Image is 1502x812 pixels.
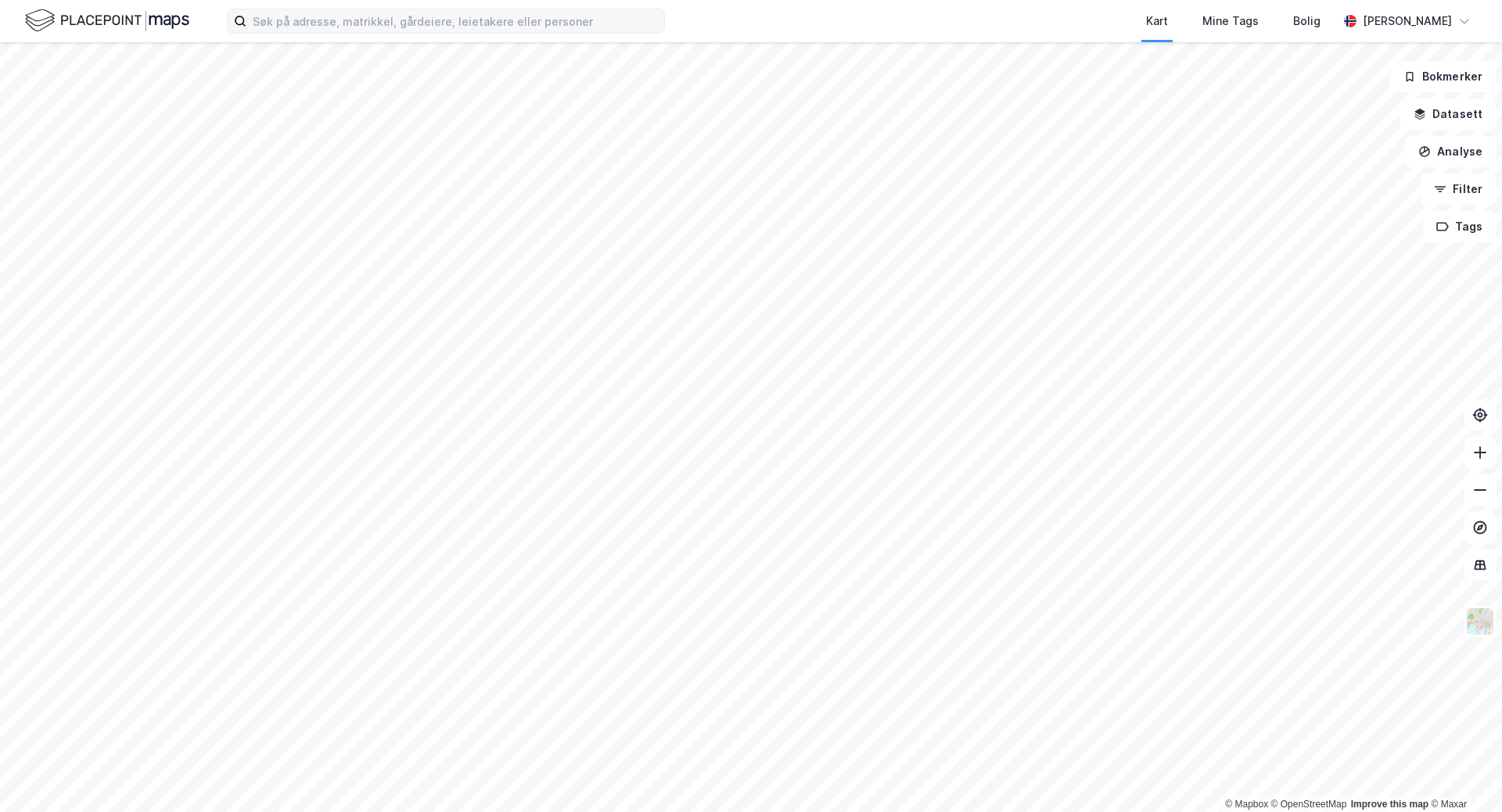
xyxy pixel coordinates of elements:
[1400,98,1496,130] button: Datasett
[1202,12,1259,30] div: Mine Tags
[246,9,664,33] input: Søk på adresse, matrikkel, gårdeiere, leietakere eller personer
[25,7,189,34] img: logo.f888ab2527a4732fd821a326f86c7f29.svg
[1293,12,1321,30] div: Bolig
[1351,799,1428,810] a: Improve this map
[1225,799,1268,810] a: Mapbox
[1424,737,1502,812] iframe: Chat Widget
[1465,606,1495,636] img: Z
[1390,61,1496,92] button: Bokmerker
[1271,799,1347,810] a: OpenStreetMap
[1146,12,1168,30] div: Kart
[1421,173,1496,205] button: Filter
[1423,211,1496,242] button: Tags
[1405,136,1496,167] button: Analyse
[1363,12,1452,30] div: [PERSON_NAME]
